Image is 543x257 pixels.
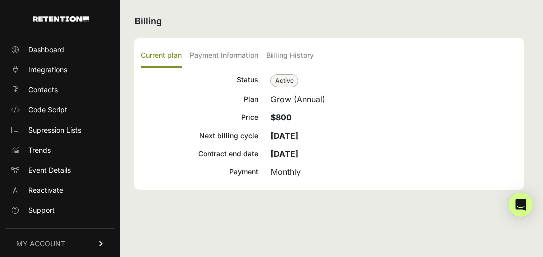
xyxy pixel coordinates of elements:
[141,130,258,142] div: Next billing cycle
[270,93,518,105] div: Grow (Annual)
[6,82,114,98] a: Contacts
[28,165,71,175] span: Event Details
[509,193,533,217] div: Open Intercom Messenger
[6,162,114,178] a: Event Details
[28,125,81,135] span: Supression Lists
[270,74,298,87] span: Active
[134,14,524,28] h2: Billing
[6,182,114,198] a: Reactivate
[270,131,298,141] strong: [DATE]
[141,44,182,68] label: Current plan
[141,111,258,123] div: Price
[141,93,258,105] div: Plan
[270,166,518,178] div: Monthly
[28,65,67,75] span: Integrations
[28,145,51,155] span: Trends
[6,122,114,138] a: Supression Lists
[141,74,258,87] div: Status
[270,112,292,122] strong: $800
[28,85,58,95] span: Contacts
[190,44,258,68] label: Payment Information
[141,148,258,160] div: Contract end date
[28,185,63,195] span: Reactivate
[141,166,258,178] div: Payment
[33,16,89,22] img: Retention.com
[6,142,114,158] a: Trends
[28,105,67,115] span: Code Script
[270,149,298,159] strong: [DATE]
[6,62,114,78] a: Integrations
[266,44,314,68] label: Billing History
[28,205,55,215] span: Support
[28,45,64,55] span: Dashboard
[6,102,114,118] a: Code Script
[16,239,65,249] span: MY ACCOUNT
[6,42,114,58] a: Dashboard
[6,202,114,218] a: Support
